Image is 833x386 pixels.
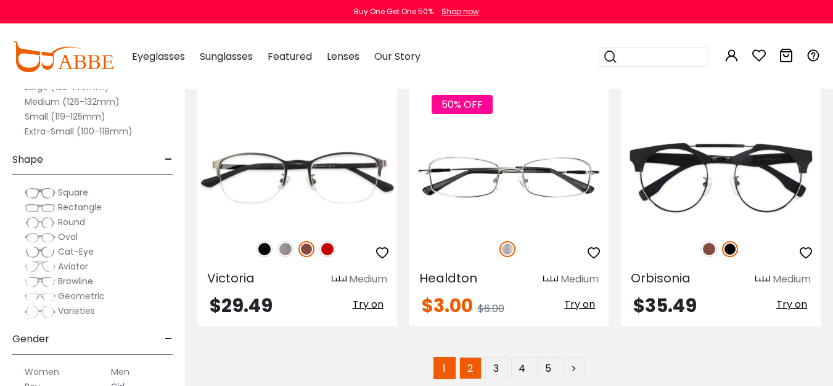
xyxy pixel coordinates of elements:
[12,145,43,175] span: Shape
[419,269,477,287] span: Healdton
[422,292,473,319] span: $3.00
[560,297,599,313] button: Try on
[441,6,479,17] div: Shop now
[165,324,173,354] span: -
[58,186,88,199] span: Square
[58,275,93,287] span: Browline
[210,292,273,319] span: $29.49
[537,357,559,379] a: 5
[165,145,173,175] span: -
[485,357,507,379] a: 3
[478,302,504,316] span: $6.00
[25,305,55,318] img: Varieties.png
[25,109,105,124] label: Small (119-125mm)
[111,364,129,379] label: Men
[499,241,515,257] img: Silver
[58,305,95,317] span: Varieties
[621,128,821,228] img: Black Orbisonia - Combination ,Adjust Nose Pads
[58,260,88,273] span: Aviator
[353,297,384,311] span: Try on
[58,245,94,258] span: Cat-Eye
[433,357,456,379] span: 1
[773,297,811,313] button: Try on
[25,246,55,258] img: Cat-Eye.png
[207,269,255,287] span: Victoria
[332,275,347,284] img: size ruler
[633,292,697,319] span: $35.49
[511,357,533,379] a: 4
[354,6,433,17] div: Buy One Get One 50%
[374,49,421,64] span: Our Story
[277,241,293,257] img: Gun
[256,241,273,257] img: Black
[268,49,312,64] span: Featured
[564,297,595,311] span: Try on
[25,261,55,273] img: Aviator.png
[773,272,811,287] div: Medium
[12,324,49,354] span: Gender
[560,272,599,287] div: Medium
[25,94,120,109] label: Medium (126-132mm)
[631,269,691,287] span: Orbisonia
[432,95,493,114] span: 50% OFF
[349,272,387,287] div: Medium
[25,187,55,199] img: Square.png
[132,49,185,64] span: Eyeglasses
[25,231,55,244] img: Oval.png
[755,275,770,284] img: size ruler
[58,290,105,302] span: Geometric
[25,216,55,229] img: Round.png
[459,357,482,379] a: 2
[701,241,717,257] img: Brown
[327,49,359,64] span: Lenses
[298,241,314,257] img: Brown
[25,276,55,288] img: Browline.png
[58,216,85,228] span: Round
[25,202,55,214] img: Rectangle.png
[12,41,113,72] img: abbeglasses.com
[25,364,59,379] label: Women
[349,297,387,313] button: Try on
[197,128,397,228] img: Brown Victoria - Metal ,Adjust Nose Pads
[435,6,479,17] a: Shop now
[543,275,558,284] img: size ruler
[58,201,102,213] span: Rectangle
[58,231,78,243] span: Oval
[563,357,585,379] a: >
[722,241,738,257] img: Black
[200,49,253,64] span: Sunglasses
[409,128,609,228] img: Silver Healdton - Metal ,Adjust Nose Pads
[319,241,335,257] img: Red
[776,297,807,311] span: Try on
[25,290,55,303] img: Geometric.png
[25,124,133,139] label: Extra-Small (100-118mm)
